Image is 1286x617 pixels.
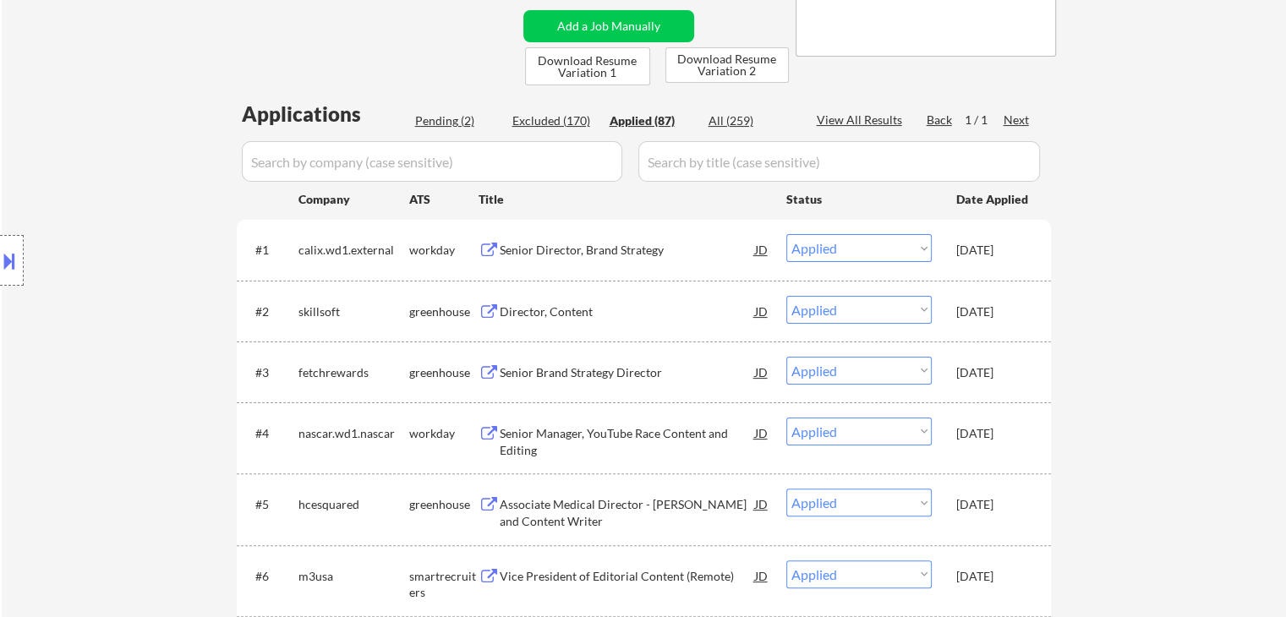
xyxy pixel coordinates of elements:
div: Associate Medical Director - [PERSON_NAME] and Content Writer [500,496,755,529]
div: Senior Director, Brand Strategy [500,242,755,259]
div: Vice President of Editorial Content (Remote) [500,568,755,585]
div: workday [409,242,479,259]
div: JD [753,296,770,326]
div: JD [753,560,770,591]
div: nascar.wd1.nascar [298,425,409,442]
button: Download Resume Variation 1 [525,47,650,85]
div: [DATE] [956,496,1031,513]
div: Applications [242,104,409,124]
div: Date Applied [956,191,1031,208]
div: [DATE] [956,303,1031,320]
div: Title [479,191,770,208]
button: Download Resume Variation 2 [665,47,789,83]
div: #6 [255,568,285,585]
div: #5 [255,496,285,513]
div: Director, Content [500,303,755,320]
div: JD [753,234,770,265]
div: fetchrewards [298,364,409,381]
div: [DATE] [956,242,1031,259]
div: Status [786,183,932,214]
div: Senior Brand Strategy Director [500,364,755,381]
div: ATS [409,191,479,208]
div: View All Results [817,112,907,128]
div: JD [753,357,770,387]
div: [DATE] [956,568,1031,585]
div: JD [753,418,770,448]
div: Excluded (170) [512,112,597,129]
div: Applied (87) [610,112,694,129]
div: skillsoft [298,303,409,320]
div: Pending (2) [415,112,500,129]
div: calix.wd1.external [298,242,409,259]
div: [DATE] [956,364,1031,381]
div: 1 / 1 [965,112,1004,128]
div: Company [298,191,409,208]
div: hcesquared [298,496,409,513]
input: Search by title (case sensitive) [638,141,1040,182]
div: [DATE] [956,425,1031,442]
div: #4 [255,425,285,442]
div: workday [409,425,479,442]
div: All (259) [709,112,793,129]
div: Senior Manager, YouTube Race Content and Editing [500,425,755,458]
input: Search by company (case sensitive) [242,141,622,182]
div: Next [1004,112,1031,128]
div: greenhouse [409,496,479,513]
div: greenhouse [409,303,479,320]
div: JD [753,489,770,519]
button: Add a Job Manually [523,10,694,42]
div: m3usa [298,568,409,585]
div: greenhouse [409,364,479,381]
div: Back [927,112,954,128]
div: smartrecruiters [409,568,479,601]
